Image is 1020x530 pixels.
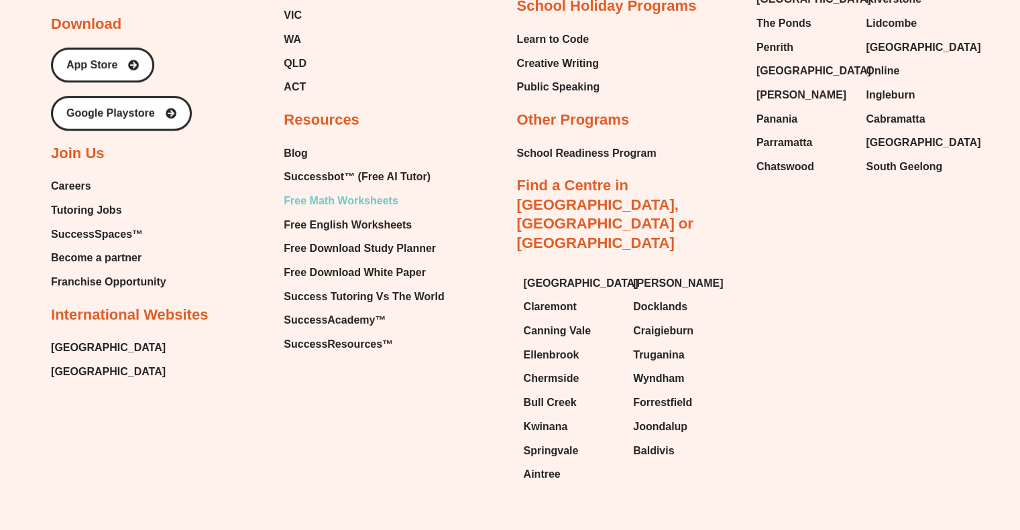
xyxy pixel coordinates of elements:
[756,38,793,58] span: Penrith
[517,111,630,130] h2: Other Programs
[866,13,917,34] span: Lidcombe
[51,338,166,358] a: [GEOGRAPHIC_DATA]
[517,77,600,97] a: Public Speaking
[866,109,925,129] span: Cabramatta
[866,157,962,177] a: South Geelong
[756,61,853,81] a: [GEOGRAPHIC_DATA]
[284,310,386,330] span: SuccessAcademy™
[284,215,444,235] a: Free English Worksheets
[866,109,962,129] a: Cabramatta
[524,393,577,413] span: Bull Creek
[756,38,853,58] a: Penrith
[284,310,444,330] a: SuccessAcademy™
[633,393,730,413] a: Forrestfield
[633,369,684,389] span: Wyndham
[524,297,620,317] a: Claremont
[51,306,208,325] h2: International Websites
[633,273,730,293] a: [PERSON_NAME]
[524,464,561,484] span: Aintree
[51,176,166,196] a: Careers
[51,15,121,34] h2: Download
[284,263,444,283] a: Free Download White Paper
[633,441,674,461] span: Baldivis
[517,177,693,251] a: Find a Centre in [GEOGRAPHIC_DATA], [GEOGRAPHIC_DATA] or [GEOGRAPHIC_DATA]
[284,29,398,50] a: WA
[524,345,620,365] a: Ellenbrook
[284,5,302,25] span: VIC
[284,239,444,259] a: Free Download Study Planner
[517,29,589,50] span: Learn to Code
[51,200,121,220] span: Tutoring Jobs
[284,334,444,354] a: SuccessResources™
[51,362,166,382] a: [GEOGRAPHIC_DATA]
[517,29,600,50] a: Learn to Code
[756,13,811,34] span: The Ponds
[866,13,962,34] a: Lidcombe
[633,417,687,437] span: Joondalup
[284,239,436,259] span: Free Download Study Planner
[633,345,684,365] span: Truganina
[517,143,657,163] a: School Readiness Program
[284,191,398,211] span: Free Math Worksheets
[866,38,980,58] span: [GEOGRAPHIC_DATA]
[284,54,306,74] span: QLD
[284,77,306,97] span: ACT
[284,287,444,307] a: Success Tutoring Vs The World
[284,191,444,211] a: Free Math Worksheets
[524,273,638,293] span: [GEOGRAPHIC_DATA]
[284,111,359,130] h2: Resources
[517,54,600,74] a: Creative Writing
[756,109,797,129] span: Panania
[524,393,620,413] a: Bull Creek
[51,248,166,268] a: Become a partner
[756,133,813,153] span: Parramatta
[284,143,444,163] a: Blog
[633,297,730,317] a: Docklands
[284,263,426,283] span: Free Download White Paper
[524,369,579,389] span: Chermside
[51,224,166,245] a: SuccessSpaces™
[284,143,308,163] span: Blog
[51,144,104,163] h2: Join Us
[866,133,962,153] a: [GEOGRAPHIC_DATA]
[284,5,398,25] a: VIC
[633,417,730,437] a: Joondalup
[51,176,91,196] span: Careers
[866,85,915,105] span: Ingleburn
[756,157,853,177] a: Chatswood
[633,273,723,293] span: [PERSON_NAME]
[866,61,962,81] a: Online
[633,321,693,341] span: Craigieburn
[524,369,620,389] a: Chermside
[284,167,431,187] span: Successbot™ (Free AI Tutor)
[284,54,398,74] a: QLD
[51,48,154,82] a: App Store
[756,13,853,34] a: The Ponds
[51,272,166,292] a: Franchise Opportunity
[756,109,853,129] a: Panania
[866,38,962,58] a: [GEOGRAPHIC_DATA]
[51,200,166,220] a: Tutoring Jobs
[756,133,853,153] a: Parramatta
[524,273,620,293] a: [GEOGRAPHIC_DATA]
[866,157,942,177] span: South Geelong
[866,133,980,153] span: [GEOGRAPHIC_DATA]
[51,224,143,245] span: SuccessSpaces™
[66,108,155,119] span: Google Playstore
[524,321,620,341] a: Canning Vale
[633,393,692,413] span: Forrestfield
[866,85,962,105] a: Ingleburn
[284,215,412,235] span: Free English Worksheets
[66,60,117,70] span: App Store
[284,29,301,50] span: WA
[524,441,579,461] span: Springvale
[524,417,568,437] span: Kwinana
[524,321,591,341] span: Canning Vale
[524,441,620,461] a: Springvale
[633,345,730,365] a: Truganina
